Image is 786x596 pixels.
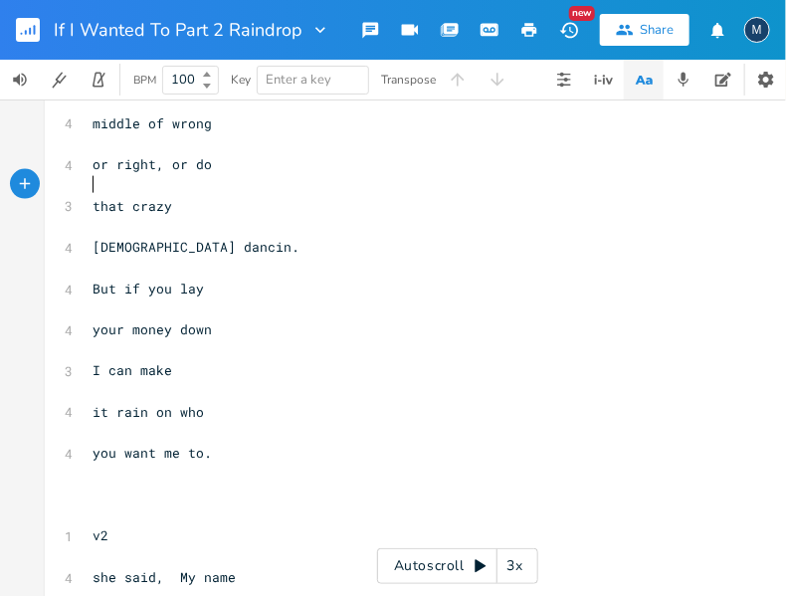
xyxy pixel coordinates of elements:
span: you want me to. [93,445,212,463]
button: M [744,7,770,53]
div: BPM [133,75,156,86]
span: your money down [93,320,212,338]
div: Marketa [744,17,770,43]
span: it rain on who [93,404,204,422]
div: Transpose [381,74,436,86]
span: I can make [93,362,172,380]
div: 3x [497,548,533,584]
div: New [569,6,595,21]
span: Enter a key [266,71,331,89]
span: But if you lay [93,280,204,298]
span: [DEMOGRAPHIC_DATA] dancin. [93,238,299,256]
span: middle of wrong [93,114,212,132]
div: Share [640,21,674,39]
button: Share [600,14,689,46]
span: If I Wanted To Part 2 Raindrop [54,21,302,39]
span: or right, or do [93,155,212,173]
button: New [549,12,589,48]
span: v2 [93,527,108,545]
span: she said, My name [93,569,236,587]
div: Autoscroll [377,548,538,584]
div: Key [231,74,251,86]
span: that crazy [93,197,172,215]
